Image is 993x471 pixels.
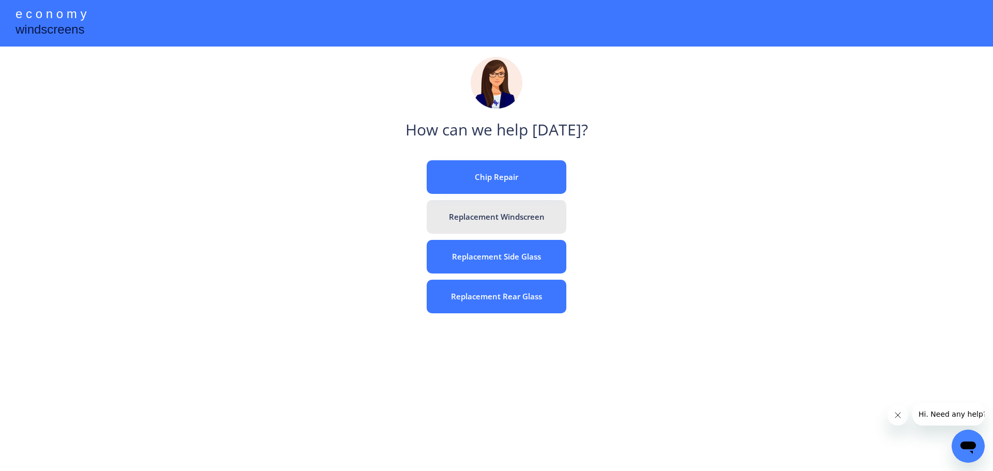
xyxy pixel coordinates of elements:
div: How can we help [DATE]? [405,119,588,142]
button: Replacement Rear Glass [427,280,566,313]
button: Chip Repair [427,160,566,194]
div: e c o n o m y [16,5,86,25]
button: Replacement Side Glass [427,240,566,274]
iframe: Button to launch messaging window [952,430,985,463]
span: Hi. Need any help? [6,7,74,16]
button: Replacement Windscreen [427,200,566,234]
div: windscreens [16,21,84,41]
img: madeline.png [471,57,522,109]
iframe: Close message [887,405,908,426]
iframe: Message from company [912,403,985,426]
